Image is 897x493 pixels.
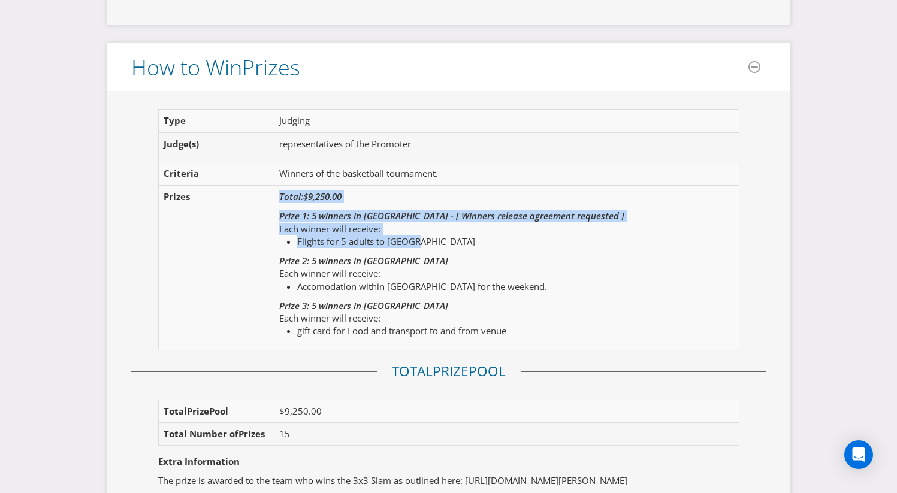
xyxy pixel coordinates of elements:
span: Prize [242,53,290,82]
span: s [186,190,190,202]
span: Total [164,405,187,417]
td: Criteria [158,162,274,185]
li: Flights for 5 adults to [GEOGRAPHIC_DATA] [297,235,721,248]
span: Prize [187,405,209,417]
li: Accomodation within [GEOGRAPHIC_DATA] for the weekend. [297,280,721,293]
p: The prize is awarded to the team who wins the 3x3 Slam as outlined here: [URL][DOMAIN_NAME][PERSO... [158,474,739,487]
span: s [290,53,300,82]
span: Total Number of [164,428,238,440]
span: $9,250.00 [303,190,342,202]
em: Prize 2: 5 winners in [GEOGRAPHIC_DATA] [279,255,448,267]
span: Pool [469,362,506,380]
span: Pool [209,405,228,417]
li: gift card for Food and transport to and from venue [297,325,721,337]
span: Total [392,362,433,380]
span: Prize [164,190,186,202]
em: Prize 3: 5 winners in [GEOGRAPHIC_DATA] [279,300,448,311]
span: Prize [433,362,469,380]
p: representatives of the Promoter [279,138,721,150]
span: s [261,428,265,440]
div: Open Intercom Messenger [844,440,873,469]
em: Prize 1: 5 winners in [GEOGRAPHIC_DATA] - [ Winners release agreement requested ] [279,210,624,222]
span: Each winner will receive: [279,267,380,279]
td: 15 [274,422,739,445]
td: $9,250.00 [274,400,739,422]
span: How to Win [131,53,242,82]
td: Winners of the basketball tournament. [274,162,726,185]
td: Type [158,110,274,132]
div: Extra Information [158,449,739,474]
td: Judge(s) [158,132,274,162]
span: Each winner will receive: [279,223,380,235]
span: Prize [238,428,261,440]
span: Total: [279,190,303,202]
td: Judging [274,110,726,132]
span: Each winner will receive: [279,312,380,324]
